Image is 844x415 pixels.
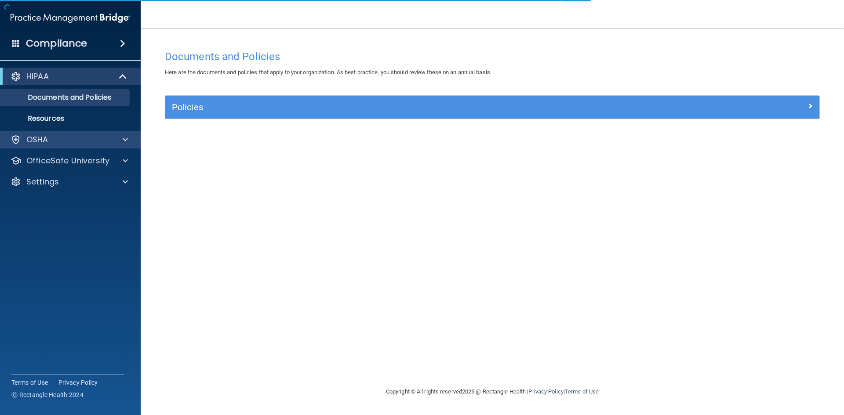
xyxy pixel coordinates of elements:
[172,102,649,112] h5: Policies
[11,390,84,399] span: Ⓒ Rectangle Health 2024
[165,69,491,76] span: Here are the documents and policies that apply to your organization. As best practice, you should...
[165,51,820,62] h4: Documents and Policies
[11,378,48,387] a: Terms of Use
[26,37,87,50] h4: Compliance
[26,134,48,145] p: OSHA
[11,155,128,166] a: OfficeSafe University
[172,100,813,114] a: Policies
[26,155,109,166] p: OfficeSafe University
[6,93,126,102] p: Documents and Policies
[528,388,563,395] a: Privacy Policy
[26,177,59,187] p: Settings
[58,378,98,387] a: Privacy Policy
[11,177,128,187] a: Settings
[6,114,126,123] p: Resources
[26,71,49,82] p: HIPAA
[11,9,130,27] img: PMB logo
[11,71,127,82] a: HIPAA
[11,134,128,145] a: OSHA
[565,388,599,395] a: Terms of Use
[332,378,653,406] div: Copyright © All rights reserved 2025 @ Rectangle Health | |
